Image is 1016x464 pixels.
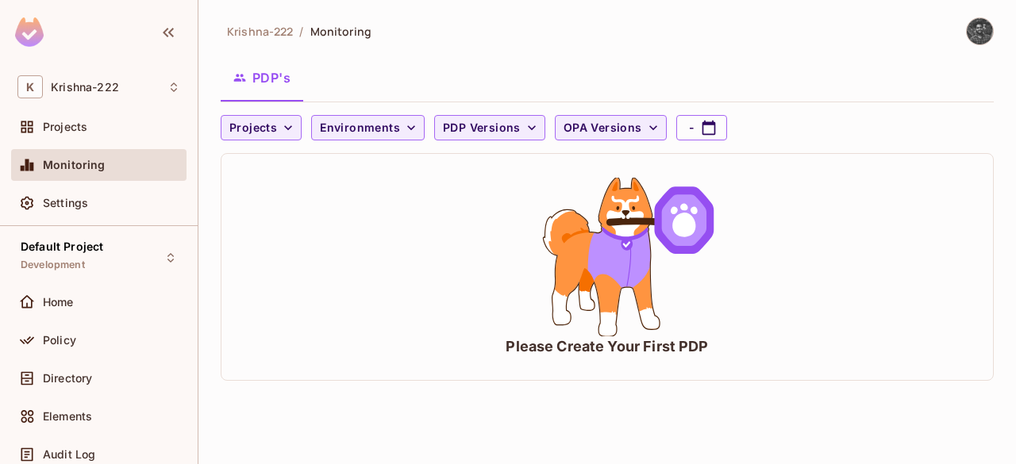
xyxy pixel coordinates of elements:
span: Default Project [21,240,103,253]
span: Monitoring [43,159,106,171]
span: Elements [43,410,92,423]
span: the active workspace [227,24,293,39]
span: K [17,75,43,98]
div: Please Create Your First PDP [506,336,708,356]
span: Settings [43,197,88,209]
img: Krishna Prasad A [967,18,993,44]
span: PDP Versions [443,118,521,138]
span: Development [21,259,85,271]
button: PDP's [221,58,303,98]
span: Workspace: Krishna-222 [51,81,119,94]
span: Home [43,296,74,309]
span: Environments [320,118,400,138]
span: Projects [43,121,87,133]
button: - [676,115,727,140]
span: OPA Versions [564,118,642,138]
span: Directory [43,372,92,385]
button: OPA Versions [555,115,667,140]
img: SReyMgAAAABJRU5ErkJggg== [15,17,44,47]
span: Policy [43,334,76,347]
button: Projects [221,115,302,140]
div: animation [488,178,726,336]
button: Environments [311,115,425,140]
button: PDP Versions [434,115,545,140]
span: Projects [229,118,277,138]
li: / [299,24,303,39]
span: Audit Log [43,448,95,461]
span: Monitoring [310,24,371,39]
